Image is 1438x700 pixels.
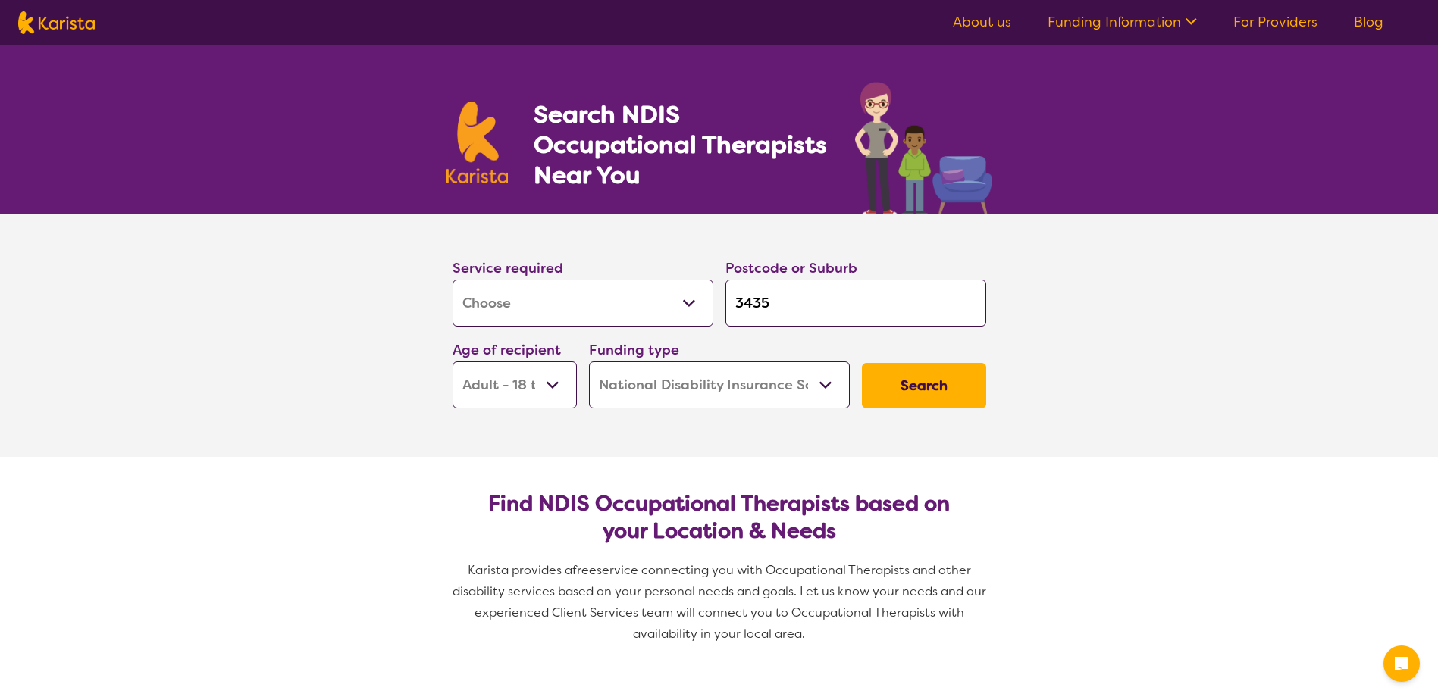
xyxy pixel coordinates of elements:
[453,341,561,359] label: Age of recipient
[725,280,986,327] input: Type
[589,341,679,359] label: Funding type
[1354,13,1383,31] a: Blog
[953,13,1011,31] a: About us
[862,363,986,408] button: Search
[855,82,992,214] img: occupational-therapy
[534,99,829,190] h1: Search NDIS Occupational Therapists Near You
[468,562,572,578] span: Karista provides a
[572,562,597,578] span: free
[1048,13,1197,31] a: Funding Information
[453,562,989,642] span: service connecting you with Occupational Therapists and other disability services based on your p...
[465,490,974,545] h2: Find NDIS Occupational Therapists based on your Location & Needs
[725,259,857,277] label: Postcode or Suburb
[446,102,509,183] img: Karista logo
[453,259,563,277] label: Service required
[18,11,95,34] img: Karista logo
[1233,13,1317,31] a: For Providers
